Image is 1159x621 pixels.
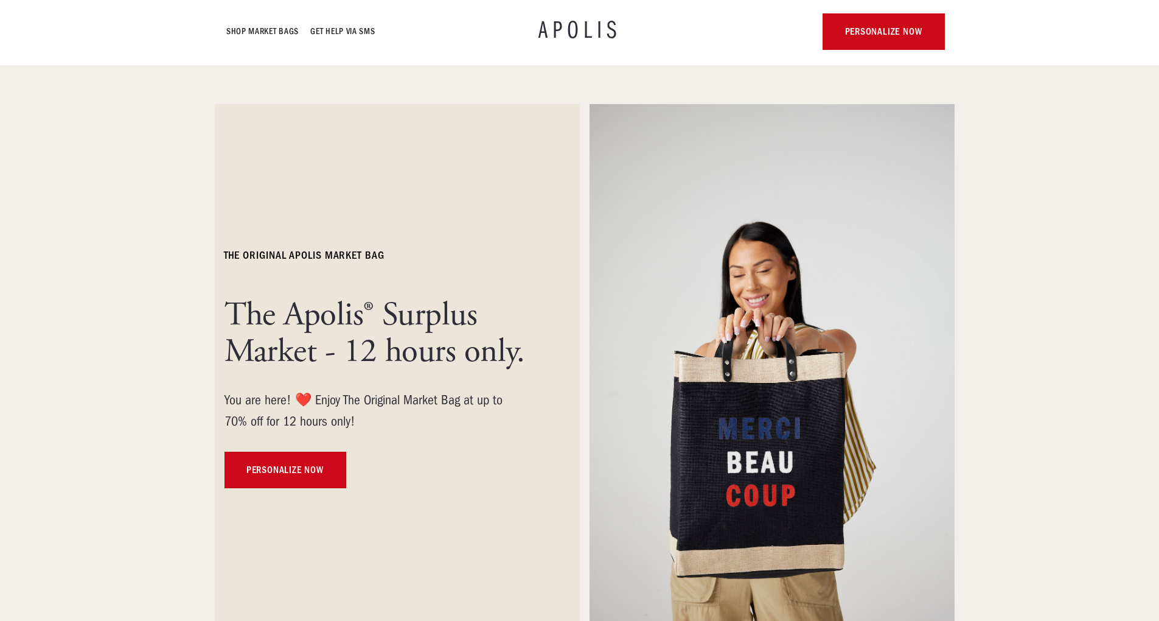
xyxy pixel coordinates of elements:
[224,248,385,263] h6: The ORIGINAL Apolis market bag
[224,297,541,370] h1: The Apolis® Surplus Market - 12 hours only.
[311,24,375,39] a: GET HELP VIA SMS
[227,24,299,39] a: Shop Market bags
[823,13,944,50] a: personalize now
[538,19,621,44] a: APOLIS
[224,390,541,432] div: You are here! ❤️ Enjoy The Original Market Bag at up to 70% off for 12 hours only!
[224,452,346,488] a: personalize now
